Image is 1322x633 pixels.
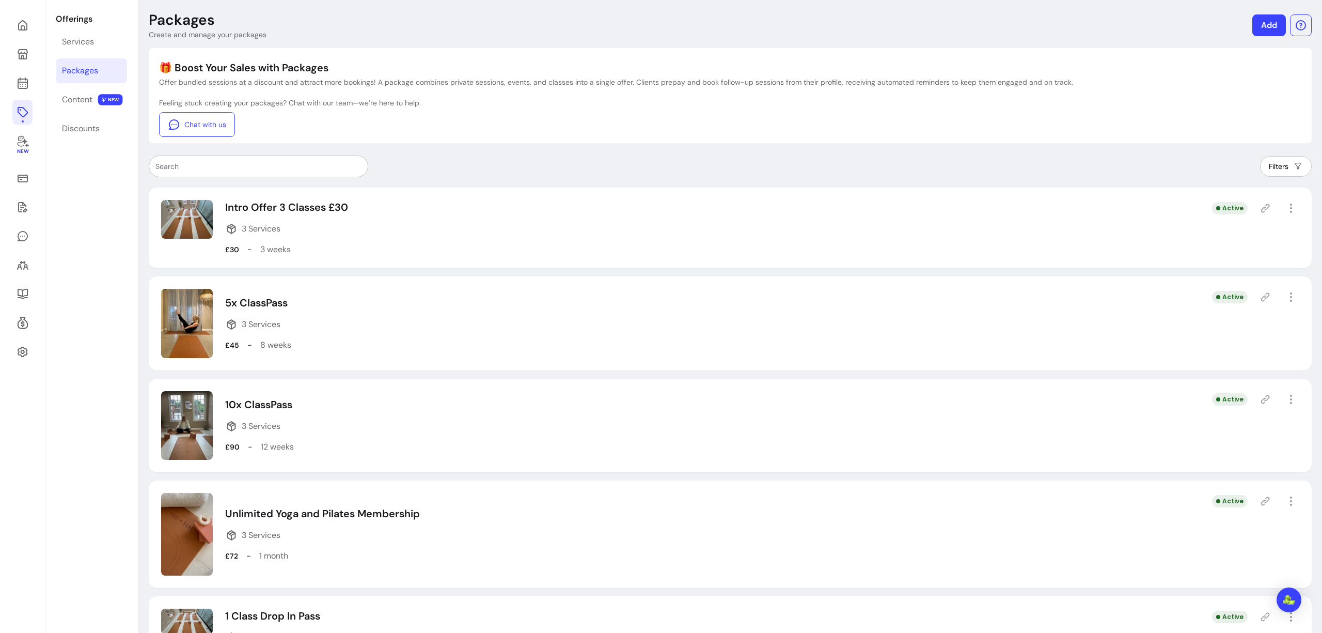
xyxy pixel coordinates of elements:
span: 3 Services [242,529,280,542]
div: Active [1212,611,1248,623]
p: Offerings [56,13,127,25]
a: Add [1252,14,1286,36]
p: 1 Class Drop In Pass [225,609,320,623]
button: Filters [1260,156,1312,177]
p: 🎁 Boost Your Sales with Packages [159,60,1073,75]
a: Home [12,13,33,38]
div: Packages [62,65,98,77]
div: Active [1212,393,1248,406]
a: Waivers [12,195,33,220]
a: Content NEW [56,87,127,112]
input: Search [155,161,361,172]
a: Calendar [12,71,33,96]
a: My Page [12,42,33,67]
a: Resources [12,282,33,306]
img: Image of 5x ClassPass [161,289,213,358]
a: Chat with us [159,112,235,137]
a: Refer & Earn [12,311,33,335]
p: 1 month [259,550,288,562]
a: Settings [12,339,33,364]
p: - [247,339,252,351]
img: Image of Unlimited Yoga and Pilates Membership [161,493,213,575]
div: Active [1212,202,1248,214]
img: Image of Intro Offer 3 Classes £30 [161,200,213,239]
div: Active [1212,495,1248,507]
a: Services [56,29,127,54]
p: 10x ClassPass [225,397,294,412]
span: 3 Services [242,223,280,235]
p: £90 [225,442,240,452]
p: Unlimited Yoga and Pilates Membership [225,506,420,521]
a: Sales [12,166,33,191]
div: Content [62,94,92,106]
p: - [246,550,251,562]
p: 5x ClassPass [225,296,291,310]
a: Packages [56,58,127,83]
p: Create and manage your packages [149,29,266,40]
p: 8 weeks [260,339,291,351]
p: - [247,243,252,256]
a: Clients [12,253,33,277]
div: Active [1212,291,1248,303]
span: 3 Services [242,318,280,331]
div: Discounts [62,122,100,135]
p: Offer bundled sessions at a discount and attract more bookings! A package combines private sessio... [159,77,1073,87]
div: Open Intercom Messenger [1277,588,1301,612]
a: Offerings [12,100,33,125]
p: Feeling stuck creating your packages? Chat with our team—we’re here to help. [159,98,1073,108]
p: £72 [225,551,238,561]
img: Image of 10x ClassPass [161,391,213,460]
p: £45 [225,340,239,350]
p: 3 weeks [260,243,291,256]
p: Packages [149,11,215,29]
span: 3 Services [242,420,280,433]
span: New [17,148,28,155]
div: Services [62,36,94,48]
p: £30 [225,244,239,255]
p: - [248,441,253,453]
a: Discounts [56,116,127,141]
a: New [12,129,33,162]
p: Intro Offer 3 Classes £30 [225,200,348,214]
p: 12 weeks [261,441,294,453]
a: My Messages [12,224,33,249]
span: NEW [98,94,123,105]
